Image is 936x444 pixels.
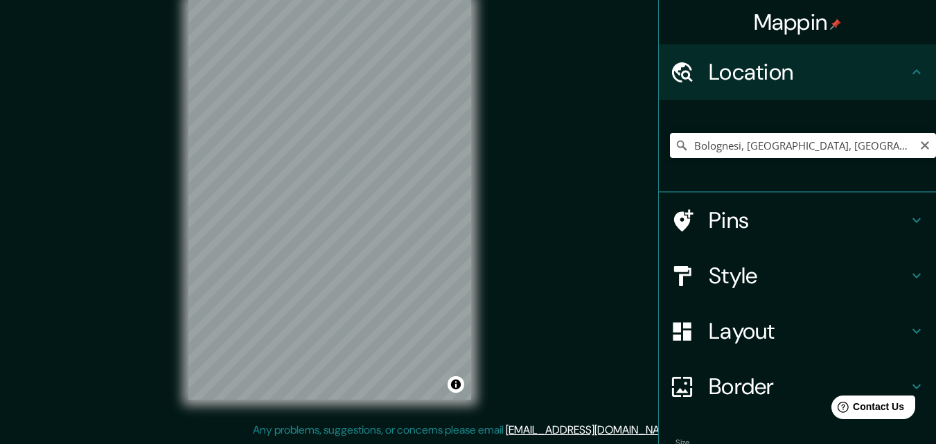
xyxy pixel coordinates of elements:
div: Border [659,359,936,414]
button: Clear [919,138,930,151]
button: Toggle attribution [448,376,464,393]
h4: Mappin [754,8,842,36]
input: Pick your city or area [670,133,936,158]
p: Any problems, suggestions, or concerns please email . [253,422,679,438]
h4: Layout [709,317,908,345]
h4: Style [709,262,908,290]
div: Pins [659,193,936,248]
div: Layout [659,303,936,359]
h4: Pins [709,206,908,234]
div: Location [659,44,936,100]
div: Style [659,248,936,303]
img: pin-icon.png [830,19,841,30]
h4: Location [709,58,908,86]
a: [EMAIL_ADDRESS][DOMAIN_NAME] [506,423,677,437]
iframe: Help widget launcher [813,390,921,429]
h4: Border [709,373,908,400]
